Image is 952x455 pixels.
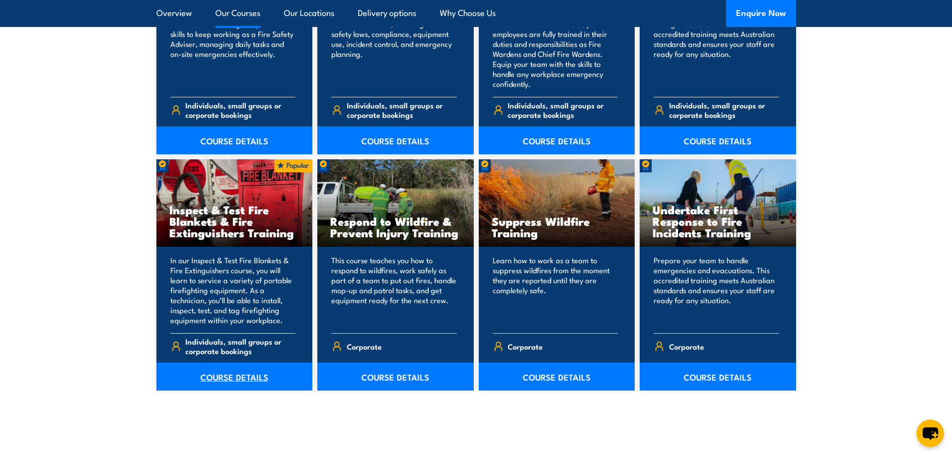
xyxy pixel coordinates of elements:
a: COURSE DETAILS [640,363,796,391]
span: Individuals, small groups or corporate bookings [508,100,618,119]
a: COURSE DETAILS [156,126,313,154]
span: Individuals, small groups or corporate bookings [669,100,779,119]
p: Our Fire Warden and Chief Fire Warden course ensures that your employees are fully trained in the... [493,9,618,89]
a: COURSE DETAILS [640,126,796,154]
p: Prepare your team to handle emergencies and evacuations. This accredited training meets Australia... [654,255,779,325]
span: Corporate [347,339,382,354]
span: Corporate [508,339,543,354]
a: COURSE DETAILS [317,363,474,391]
span: Individuals, small groups or corporate bookings [185,100,295,119]
a: COURSE DETAILS [479,363,635,391]
p: Our Fire Safety Adviser re-certification course gives you the skills to keep working as a Fire Sa... [170,9,296,89]
p: In our Inspect & Test Fire Blankets & Fire Extinguishers course, you will learn to service a vari... [170,255,296,325]
h3: Respond to Wildfire & Prevent Injury Training [330,215,461,238]
span: Individuals, small groups or corporate bookings [347,100,457,119]
p: Learn how to work as a team to suppress wildfires from the moment they are reported until they ar... [493,255,618,325]
a: COURSE DETAILS [156,363,313,391]
h3: Inspect & Test Fire Blankets & Fire Extinguishers Training [169,204,300,238]
span: Individuals, small groups or corporate bookings [185,337,295,356]
a: COURSE DETAILS [317,126,474,154]
p: This course teaches you how to respond to wildfires, work safely as part of a team to put out fir... [331,255,457,325]
p: NSW Fire Safety Officer training for health sector staff, covering fire safety laws, compliance, ... [331,9,457,89]
h3: Suppress Wildfire Training [492,215,622,238]
span: Corporate [669,339,704,354]
h3: Undertake First Response to Fire Incidents Training [653,204,783,238]
a: COURSE DETAILS [479,126,635,154]
button: chat-button [917,420,944,447]
p: Prepare your team to handle emergencies and evacuations. This accredited training meets Australia... [654,9,779,89]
